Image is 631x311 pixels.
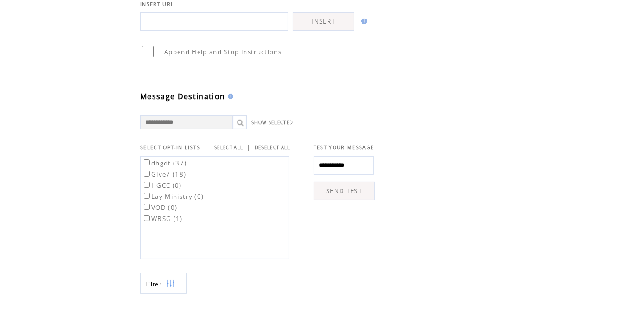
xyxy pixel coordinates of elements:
[314,144,374,151] span: TEST YOUR MESSAGE
[144,215,150,221] input: WBSG (1)
[167,273,175,294] img: filters.png
[144,204,150,210] input: VOD (0)
[255,145,290,151] a: DESELECT ALL
[225,94,233,99] img: help.gif
[142,203,177,212] label: VOD (0)
[314,182,375,200] a: SEND TEST
[142,170,186,178] label: Give7 (18)
[359,19,367,24] img: help.gif
[293,12,354,31] a: INSERT
[164,48,282,56] span: Append Help and Stop instructions
[140,1,174,7] span: INSERT URL
[247,143,251,152] span: |
[142,181,182,190] label: HGCC (0)
[145,280,162,288] span: Show filters
[140,144,200,151] span: SELECT OPT-IN LISTS
[140,91,225,102] span: Message Destination
[214,145,243,151] a: SELECT ALL
[144,182,150,188] input: HGCC (0)
[144,159,150,165] input: dhgdt (37)
[144,193,150,199] input: Lay Ministry (0)
[142,215,183,223] label: WBSG (1)
[142,192,204,201] label: Lay Ministry (0)
[144,171,150,177] input: Give7 (18)
[142,159,187,167] label: dhgdt (37)
[251,120,293,126] a: SHOW SELECTED
[140,273,187,294] a: Filter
